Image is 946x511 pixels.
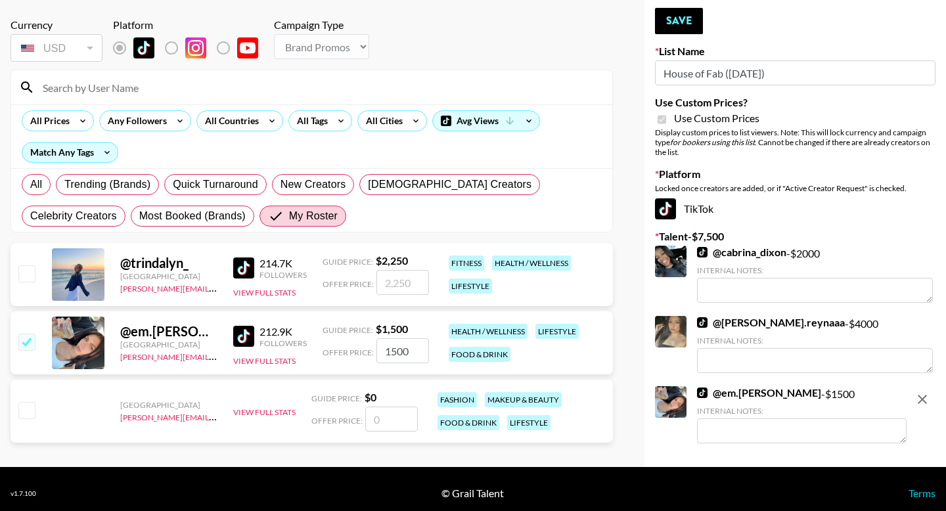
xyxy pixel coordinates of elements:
div: lifestyle [507,415,551,430]
div: v 1.7.100 [11,489,36,498]
div: Internal Notes: [697,406,907,416]
div: Followers [259,338,307,348]
div: List locked to TikTok. [113,34,269,62]
span: Offer Price: [323,347,374,357]
strong: $ 2,250 [376,254,408,267]
button: View Full Stats [233,356,296,366]
span: All [30,177,42,192]
div: [GEOGRAPHIC_DATA] [120,340,217,349]
div: Followers [259,270,307,280]
div: fitness [449,255,484,271]
a: @em.[PERSON_NAME] [697,386,821,399]
div: - $ 4000 [697,316,933,373]
div: health / wellness [449,324,528,339]
label: Platform [655,167,935,181]
button: View Full Stats [233,288,296,298]
img: TikTok [697,317,708,328]
span: Guide Price: [323,257,373,267]
div: Locked once creators are added, or if "Active Creator Request" is checked. [655,183,935,193]
a: Terms [909,487,935,499]
img: TikTok [655,198,676,219]
span: New Creators [281,177,346,192]
div: USD [13,37,100,60]
img: YouTube [237,37,258,58]
span: [DEMOGRAPHIC_DATA] Creators [368,177,531,192]
img: TikTok [697,388,708,398]
label: List Name [655,45,935,58]
img: TikTok [233,257,254,278]
div: Internal Notes: [697,336,933,345]
a: @[PERSON_NAME].reynaaa [697,316,845,329]
strong: $ 1,500 [376,322,408,335]
input: Search by User Name [35,77,604,98]
div: Match Any Tags [22,143,118,162]
span: Offer Price: [323,279,374,289]
div: [GEOGRAPHIC_DATA] [120,271,217,281]
input: 0 [365,407,418,432]
span: Guide Price: [311,393,362,403]
div: 214.7K [259,257,307,270]
div: All Prices [22,111,72,131]
div: Any Followers [100,111,169,131]
div: - $ 1500 [697,386,907,443]
a: @cabrina_dixon [697,246,786,259]
span: Guide Price: [323,325,373,335]
label: Talent - $ 7,500 [655,230,935,243]
button: remove [909,386,935,412]
span: Celebrity Creators [30,208,117,224]
div: food & drink [449,347,510,362]
div: Currency [11,18,102,32]
div: Internal Notes: [697,265,933,275]
img: TikTok [133,37,154,58]
input: 2,250 [376,270,429,295]
div: health / wellness [492,255,571,271]
div: - $ 2000 [697,246,933,303]
div: lifestyle [449,278,492,294]
img: TikTok [233,326,254,347]
img: TikTok [697,247,708,257]
div: All Tags [289,111,330,131]
span: Use Custom Prices [674,112,759,125]
div: makeup & beauty [485,392,562,407]
span: My Roster [289,208,338,224]
div: [GEOGRAPHIC_DATA] [120,400,217,410]
div: lifestyle [535,324,579,339]
span: Quick Turnaround [173,177,258,192]
div: @ trindalyn_ [120,255,217,271]
strong: $ 0 [365,391,376,403]
span: Most Booked (Brands) [139,208,246,224]
a: [PERSON_NAME][EMAIL_ADDRESS][PERSON_NAME][DOMAIN_NAME] [120,410,377,422]
label: Use Custom Prices? [655,96,935,109]
span: Offer Price: [311,416,363,426]
div: Display custom prices to list viewers. Note: This will lock currency and campaign type . Cannot b... [655,127,935,157]
div: Platform [113,18,269,32]
div: fashion [438,392,477,407]
div: 212.9K [259,325,307,338]
div: Currency is locked to USD [11,32,102,64]
div: Campaign Type [274,18,369,32]
a: [PERSON_NAME][EMAIL_ADDRESS][PERSON_NAME][DOMAIN_NAME] [120,281,377,294]
div: @ em.[PERSON_NAME] [120,323,217,340]
div: All Cities [358,111,405,131]
em: for bookers using this list [670,137,755,147]
div: TikTok [655,198,935,219]
a: [PERSON_NAME][EMAIL_ADDRESS][PERSON_NAME][DOMAIN_NAME] [120,349,377,362]
div: Avg Views [433,111,539,131]
button: Save [655,8,703,34]
span: Trending (Brands) [64,177,150,192]
div: food & drink [438,415,499,430]
div: © Grail Talent [441,487,504,500]
div: All Countries [197,111,261,131]
button: View Full Stats [233,407,296,417]
img: Instagram [185,37,206,58]
input: 1,500 [376,338,429,363]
